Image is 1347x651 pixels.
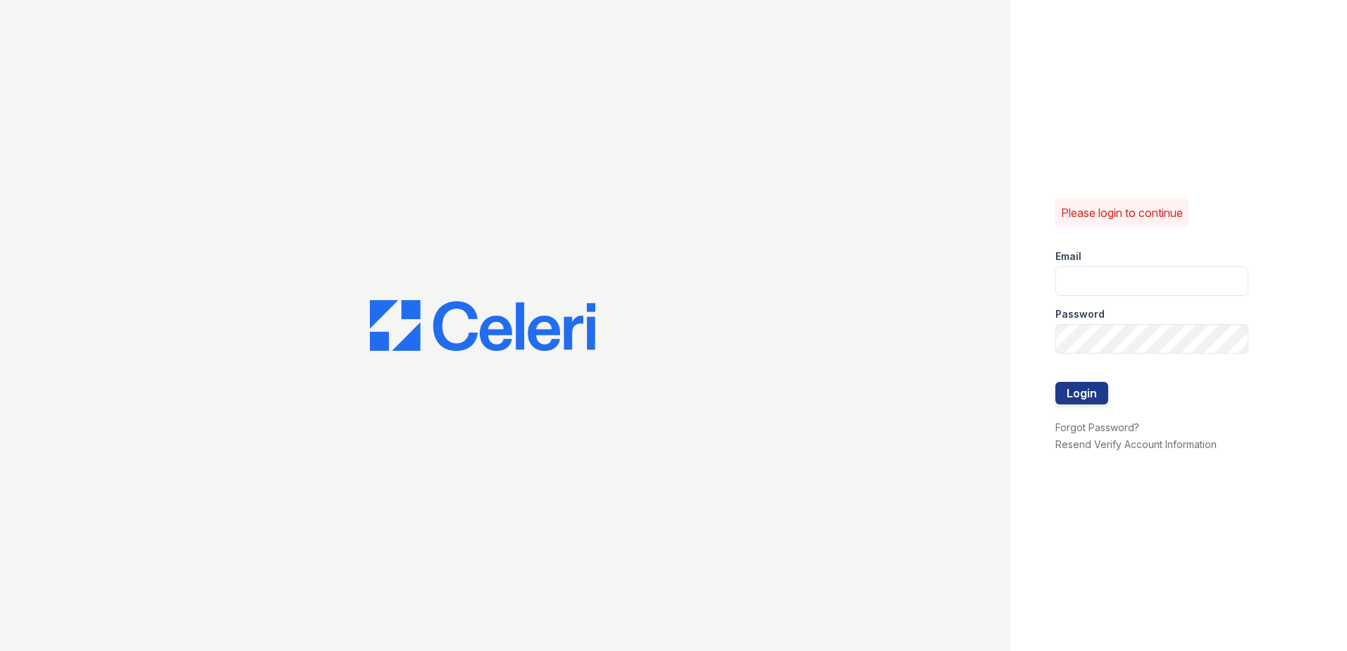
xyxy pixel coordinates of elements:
a: Forgot Password? [1055,421,1139,433]
p: Please login to continue [1061,204,1183,221]
a: Resend Verify Account Information [1055,438,1217,450]
img: CE_Logo_Blue-a8612792a0a2168367f1c8372b55b34899dd931a85d93a1a3d3e32e68fde9ad4.png [370,300,595,351]
label: Password [1055,307,1105,321]
label: Email [1055,249,1081,263]
button: Login [1055,382,1108,404]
